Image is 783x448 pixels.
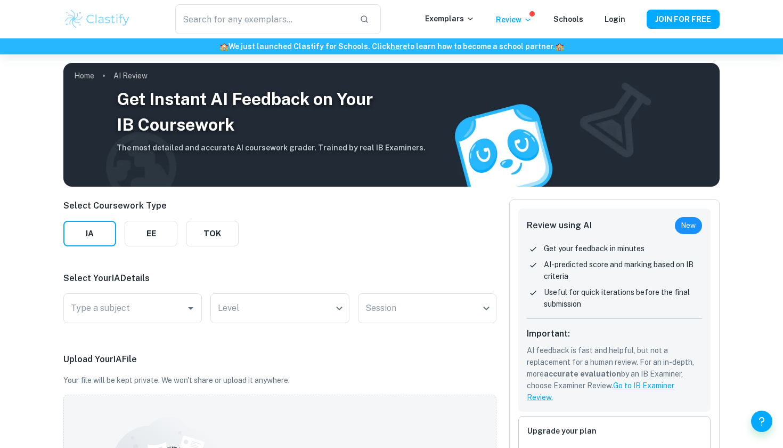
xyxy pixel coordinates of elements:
[219,42,229,51] span: 🏫
[186,221,239,246] button: TOK
[527,345,702,403] p: AI feedback is fast and helpful, but not a replacement for a human review. For an in-depth, more ...
[647,10,720,29] button: JOIN FOR FREE
[63,374,496,386] p: Your file will be kept private. We won't share or upload it anywhere.
[63,9,131,30] img: Clastify logo
[544,243,645,254] p: Get your feedback in minutes
[553,15,583,23] a: Schools
[117,142,426,154] h6: The most detailed and accurate AI coursework grader. Trained by real IB Examiners.
[63,199,239,212] p: Select Coursework Type
[527,425,702,437] h6: Upgrade your plan
[113,70,148,82] p: AI Review
[117,86,426,138] h3: Get Instant AI Feedback on Your IB Coursework
[183,301,198,316] button: Open
[425,13,475,25] p: Exemplars
[175,4,351,34] input: Search for any exemplars...
[390,42,407,51] a: here
[555,42,564,51] span: 🏫
[675,220,702,231] span: New
[527,327,702,340] h6: Important:
[605,15,625,23] a: Login
[544,370,621,378] b: accurate evaluation
[496,14,532,26] p: Review
[63,221,116,246] button: IA
[544,259,702,282] p: AI-predicted score and marking based on IB criteria
[63,63,720,187] img: AI Review Cover
[527,219,592,232] h6: Review using AI
[63,353,496,366] p: Upload Your IA File
[63,272,496,285] p: Select Your IA Details
[74,68,94,83] a: Home
[544,286,702,310] p: Useful for quick iterations before the final submission
[125,221,177,246] button: EE
[751,411,772,432] button: Help and Feedback
[2,41,781,52] h6: We just launched Clastify for Schools. Click to learn how to become a school partner.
